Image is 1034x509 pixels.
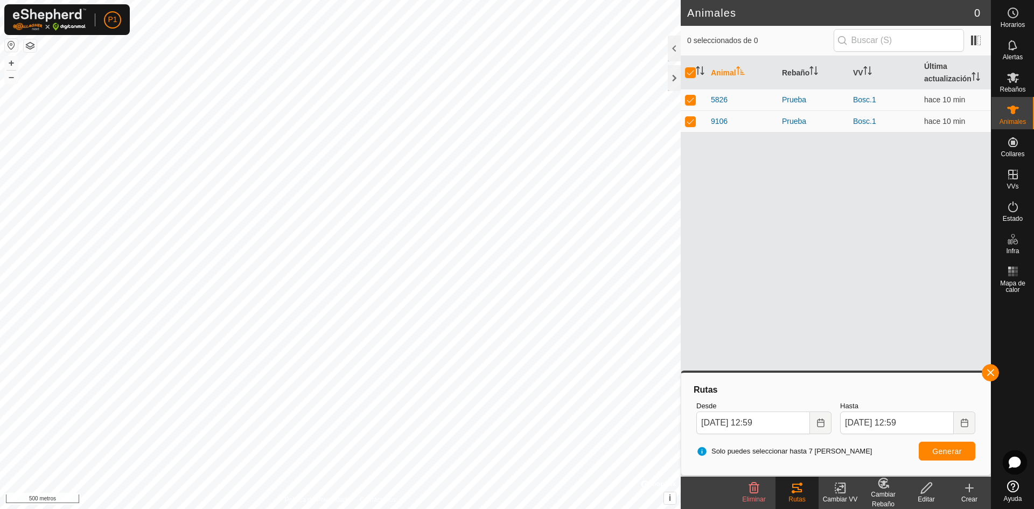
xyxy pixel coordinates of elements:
font: Eliminar [742,496,765,503]
img: Logotipo de Gallagher [13,9,86,31]
font: Hasta [840,402,858,410]
p-sorticon: Activar para ordenar [736,68,745,76]
font: Prueba [782,117,806,125]
font: 5826 [711,95,728,104]
font: Rutas [788,496,805,503]
font: Infra [1006,247,1019,255]
button: Elija fecha [810,412,832,434]
button: Capas del Mapa [24,39,37,52]
span: 12 de agosto de 2025, 12:48 [924,95,965,104]
a: Contáctanos [360,495,396,505]
font: Prueba [782,95,806,104]
font: Animales [687,7,736,19]
font: Cambiar VV [823,496,858,503]
font: 0 seleccionados de 0 [687,36,758,45]
font: – [9,71,14,82]
font: Última actualización [924,62,972,83]
font: Rebaño [782,68,809,77]
font: Solo puedes seleccionar hasta 7 [PERSON_NAME] [711,447,872,455]
a: Política de Privacidad [285,495,347,505]
font: VV [853,68,863,77]
font: hace 10 min [924,117,965,125]
p-sorticon: Activar para ordenar [809,68,818,76]
font: Animales [1000,118,1026,125]
font: + [9,57,15,68]
font: Animal [711,68,736,77]
button: Elija fecha [954,412,975,434]
button: – [5,71,18,83]
font: Contáctanos [360,496,396,504]
font: Desde [696,402,717,410]
font: i [669,493,671,503]
a: Bosc.1 [853,95,876,104]
font: Política de Privacidad [285,496,347,504]
font: Crear [961,496,977,503]
button: Generar [919,442,975,461]
font: Cambiar Rebaño [871,491,895,508]
font: Alertas [1003,53,1023,61]
font: Horarios [1001,21,1025,29]
font: Rebaños [1000,86,1025,93]
a: Ayuda [991,476,1034,506]
p-sorticon: Activar para ordenar [972,74,980,82]
font: Generar [932,447,962,456]
button: + [5,57,18,69]
button: i [664,492,676,504]
font: Mapa de calor [1000,280,1025,294]
font: Collares [1001,150,1024,158]
font: P1 [108,15,117,24]
font: 0 [974,7,980,19]
input: Buscar (S) [834,29,964,52]
p-sorticon: Activar para ordenar [863,68,872,76]
font: hace 10 min [924,95,965,104]
span: 12 de agosto de 2025, 12:48 [924,117,965,125]
font: Ayuda [1004,495,1022,503]
font: 9106 [711,117,728,125]
font: VVs [1007,183,1018,190]
font: Estado [1003,215,1023,222]
button: Restablecer mapa [5,39,18,52]
a: Bosc.1 [853,117,876,125]
font: Editar [918,496,934,503]
p-sorticon: Activar para ordenar [696,68,704,76]
font: Rutas [694,385,717,394]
